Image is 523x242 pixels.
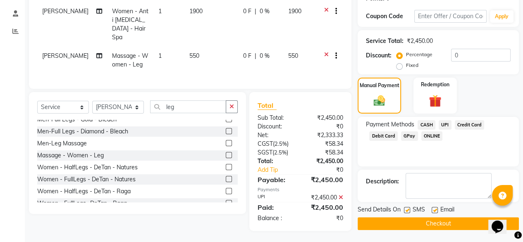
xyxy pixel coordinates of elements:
div: Balance : [251,214,301,223]
div: ₹2,450.00 [300,157,349,166]
span: 1 [158,52,162,59]
div: Women - FullLegs- DeTan - Raga [37,199,127,208]
span: | [255,52,256,60]
button: Apply [490,10,513,23]
img: _cash.svg [370,94,389,107]
div: ( ) [251,148,301,157]
span: Debit Card [369,131,398,141]
div: Women - HalfLegs - DeTan - Raga [37,187,131,196]
div: Sub Total: [251,114,301,122]
span: ONLINE [421,131,443,141]
span: CASH [418,120,435,130]
span: UPI [439,120,451,130]
span: 0 F [243,52,251,60]
div: ₹58.34 [300,140,349,148]
span: 1900 [288,7,301,15]
span: 2.5% [274,149,287,156]
span: 0 % [260,7,270,16]
input: Enter Offer / Coupon Code [414,10,487,23]
div: Men-Full Legs - Diamond - Bleach [37,127,128,136]
div: ₹0 [308,166,349,174]
span: 1 [158,7,162,15]
span: 550 [189,52,199,59]
span: Send Details On [358,205,401,216]
div: Coupon Code [366,12,414,21]
span: | [255,7,256,16]
div: Paid: [251,202,301,212]
div: Total: [251,157,301,166]
span: SGST [258,149,272,156]
span: [PERSON_NAME] [42,7,88,15]
span: 1900 [189,7,203,15]
div: ( ) [251,140,301,148]
label: Manual Payment [360,82,399,89]
div: Payable: [251,175,301,185]
input: Search or Scan [150,100,226,113]
iframe: chat widget [488,209,515,234]
span: SMS [413,205,425,216]
img: _gift.svg [425,93,445,109]
span: 0 F [243,7,251,16]
button: Checkout [358,217,519,230]
div: ₹2,450.00 [300,193,349,202]
div: Service Total: [366,37,404,45]
span: [PERSON_NAME] [42,52,88,59]
div: Men-Leg Massage [37,139,87,148]
div: Description: [366,177,399,186]
span: 0 % [260,52,270,60]
label: Fixed [406,62,418,69]
div: ₹0 [300,214,349,223]
span: GPay [401,131,418,141]
div: ₹2,333.33 [300,131,349,140]
span: Women - Anti [MEDICAL_DATA] - Hair Spa [112,7,148,41]
div: Women - FullLegs - DeTan - Natures [37,175,136,184]
div: Discount: [366,51,392,60]
span: 2.5% [275,140,287,147]
div: Women - HalfLegs - DeTan - Natures [37,163,138,172]
div: Massage - Women - Leg [37,151,104,160]
div: ₹2,450.00 [300,114,349,122]
span: Email [440,205,454,216]
span: Credit Card [455,120,485,130]
div: Discount: [251,122,301,131]
div: ₹2,450.00 [300,202,349,212]
a: Add Tip [251,166,308,174]
div: ₹58.34 [300,148,349,157]
span: CGST [258,140,273,147]
span: Massage - Women - Leg [112,52,148,68]
div: Men-Full Legs - Gold - Bleach [37,115,117,124]
div: ₹2,450.00 [407,37,433,45]
div: Payments [258,186,343,193]
div: UPI [251,193,301,202]
div: ₹2,450.00 [300,175,349,185]
div: Net: [251,131,301,140]
label: Percentage [406,51,432,58]
span: Total [258,101,277,110]
span: Payment Methods [366,120,414,129]
label: Redemption [421,81,449,88]
div: ₹0 [300,122,349,131]
span: 550 [288,52,298,59]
